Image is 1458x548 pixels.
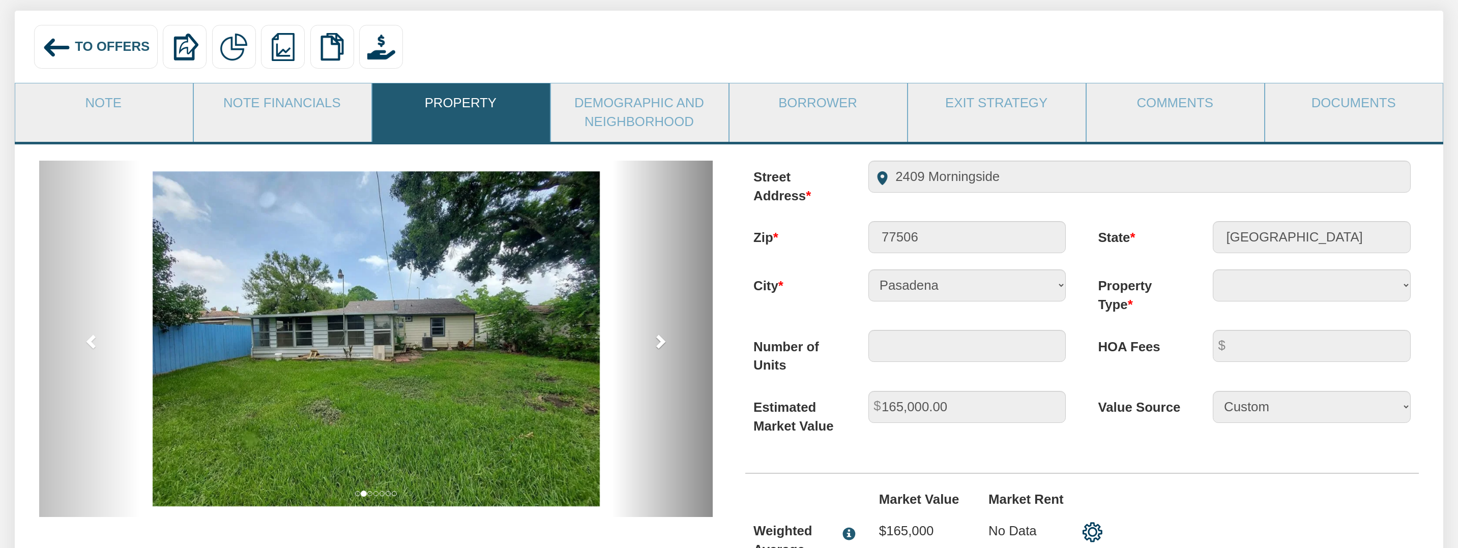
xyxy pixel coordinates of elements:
[220,33,248,61] img: partial.png
[42,33,71,62] img: back_arrow_left_icon.svg
[738,391,853,436] label: Estimated Market Value
[1082,522,1103,543] img: settings.png
[170,33,198,61] img: export.svg
[15,83,192,124] a: Note
[1082,330,1197,356] label: HOA Fees
[863,490,972,509] label: Market Value
[551,83,727,142] a: Demographic and Neighborhood
[372,83,549,124] a: Property
[1082,269,1197,314] label: Property Type
[269,33,297,61] img: reports.png
[879,522,956,540] p: $165,000
[738,161,853,205] label: Street Address
[730,83,906,124] a: Borrower
[153,171,600,506] img: 582980
[973,490,1082,509] label: Market Rent
[738,269,853,295] label: City
[988,522,1066,540] p: No Data
[738,221,853,247] label: Zip
[318,33,346,61] img: copy.png
[1087,83,1263,124] a: Comments
[738,330,853,375] label: Number of Units
[908,83,1085,124] a: Exit Strategy
[1082,391,1197,417] label: Value Source
[75,39,150,53] span: To Offers
[1265,83,1442,124] a: Documents
[367,33,395,61] img: purchase_offer.png
[1082,221,1197,247] label: State
[194,83,370,124] a: Note Financials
